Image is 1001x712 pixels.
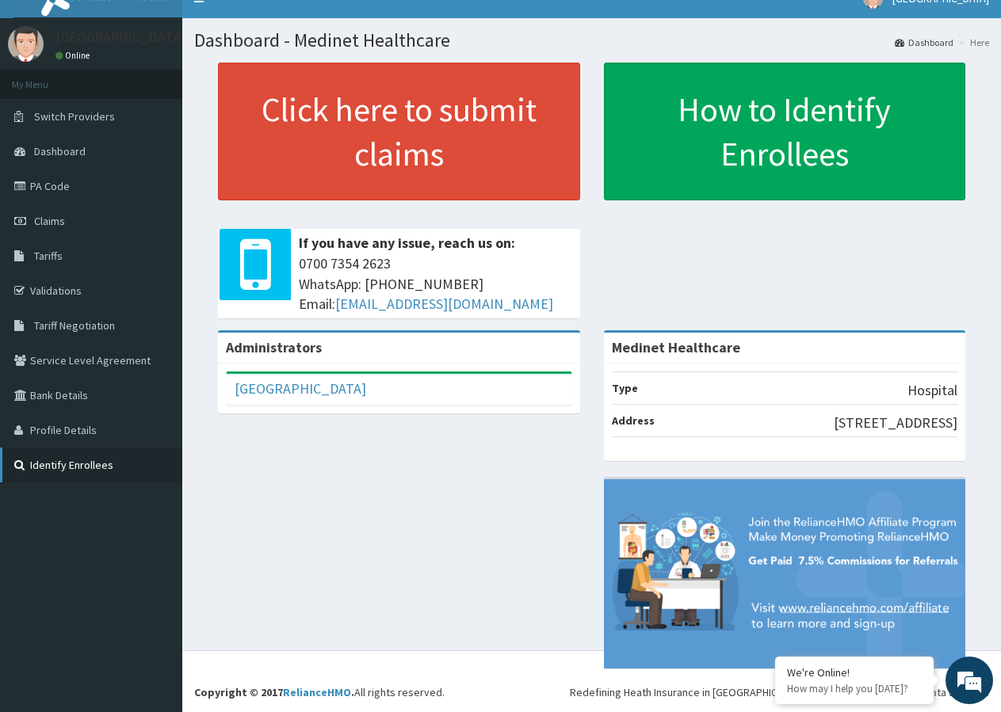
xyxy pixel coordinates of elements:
[834,413,957,433] p: [STREET_ADDRESS]
[218,63,580,200] a: Click here to submit claims
[787,682,922,695] p: How may I help you today?
[895,36,953,49] a: Dashboard
[612,413,655,428] b: Address
[8,26,44,62] img: User Image
[299,253,572,314] span: 0700 7354 2623 WhatsApp: [PHONE_NUMBER] Email:
[235,379,366,398] a: [GEOGRAPHIC_DATA]
[604,479,966,668] img: provider-team-banner.png
[29,79,64,119] img: d_794563401_company_1708531726252_794563401
[82,89,266,109] div: Chat with us now
[612,381,638,395] b: Type
[604,63,966,200] a: How to Identify Enrollees
[8,432,302,488] textarea: Type your message and hit 'Enter'
[260,8,298,46] div: Minimize live chat window
[34,109,115,124] span: Switch Providers
[92,200,219,360] span: We're online!
[907,380,957,401] p: Hospital
[55,50,94,61] a: Online
[34,318,115,333] span: Tariff Negotiation
[194,30,989,51] h1: Dashboard - Medinet Healthcare
[612,338,740,356] strong: Medinet Healthcare
[34,249,63,263] span: Tariffs
[34,214,65,228] span: Claims
[34,144,86,158] span: Dashboard
[55,30,186,44] p: [GEOGRAPHIC_DATA]
[787,665,922,680] div: We're Online!
[955,36,989,49] li: Here
[283,685,351,699] a: RelianceHMO
[226,338,322,356] b: Administrators
[299,234,515,252] b: If you have any issue, reach us on:
[335,295,553,313] a: [EMAIL_ADDRESS][DOMAIN_NAME]
[570,684,989,700] div: Redefining Heath Insurance in [GEOGRAPHIC_DATA] using Telemedicine and Data Science!
[182,650,1001,712] footer: All rights reserved.
[194,685,354,699] strong: Copyright © 2017 .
